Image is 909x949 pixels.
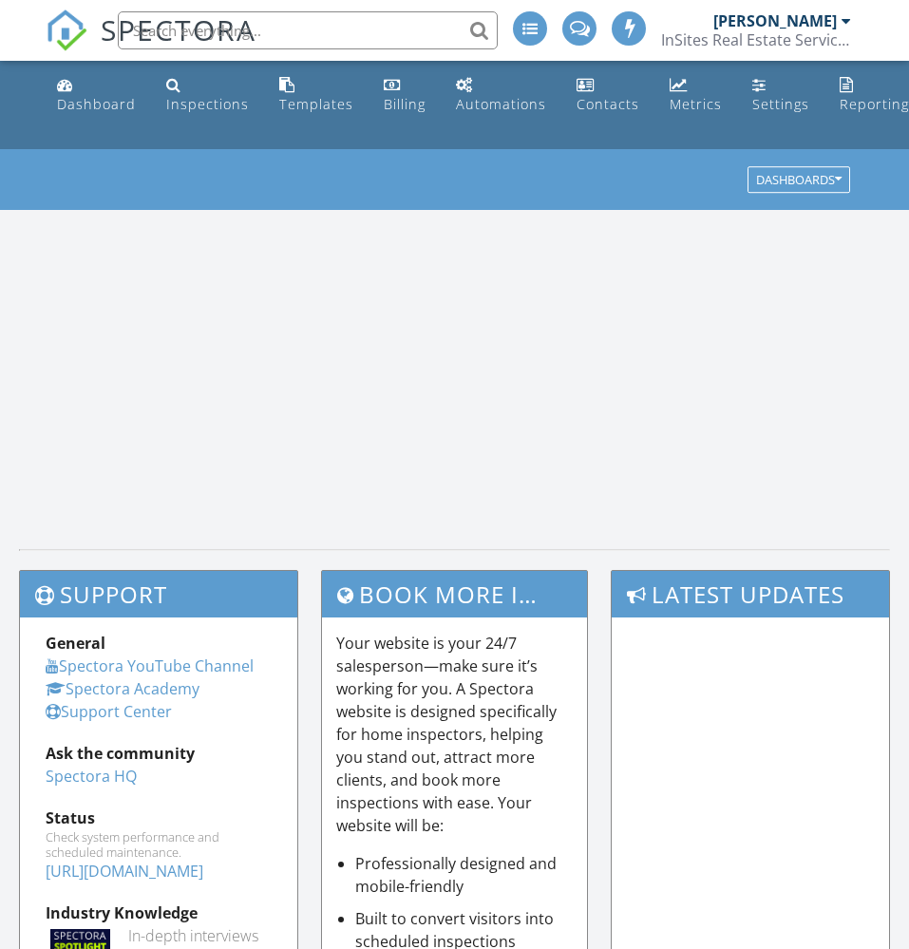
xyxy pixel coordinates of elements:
[46,742,272,765] div: Ask the community
[46,861,203,882] a: [URL][DOMAIN_NAME]
[46,807,272,829] div: Status
[20,571,297,617] h3: Support
[577,95,639,113] div: Contacts
[49,68,143,123] a: Dashboard
[670,95,722,113] div: Metrics
[840,95,909,113] div: Reporting
[569,68,647,123] a: Contacts
[159,68,256,123] a: Inspections
[46,26,256,66] a: SPECTORA
[46,701,172,722] a: Support Center
[118,11,498,49] input: Search everything...
[661,30,851,49] div: InSites Real Estate Services
[662,68,729,123] a: Metrics
[752,95,809,113] div: Settings
[46,766,137,787] a: Spectora HQ
[355,852,574,898] li: Professionally designed and mobile-friendly
[756,174,842,187] div: Dashboards
[57,95,136,113] div: Dashboard
[272,68,361,123] a: Templates
[46,678,199,699] a: Spectora Academy
[384,95,426,113] div: Billing
[336,632,574,837] p: Your website is your 24/7 salesperson—make sure it’s working for you. A Spectora website is desig...
[46,655,254,676] a: Spectora YouTube Channel
[166,95,249,113] div: Inspections
[713,11,837,30] div: [PERSON_NAME]
[46,9,87,51] img: The Best Home Inspection Software - Spectora
[376,68,433,123] a: Billing
[448,68,554,123] a: Automations (Advanced)
[46,829,272,860] div: Check system performance and scheduled maintenance.
[322,571,588,617] h3: Book More Inspections
[612,571,889,617] h3: Latest Updates
[46,633,105,654] strong: General
[456,95,546,113] div: Automations
[279,95,353,113] div: Templates
[748,167,850,194] button: Dashboards
[46,902,272,924] div: Industry Knowledge
[745,68,817,123] a: Settings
